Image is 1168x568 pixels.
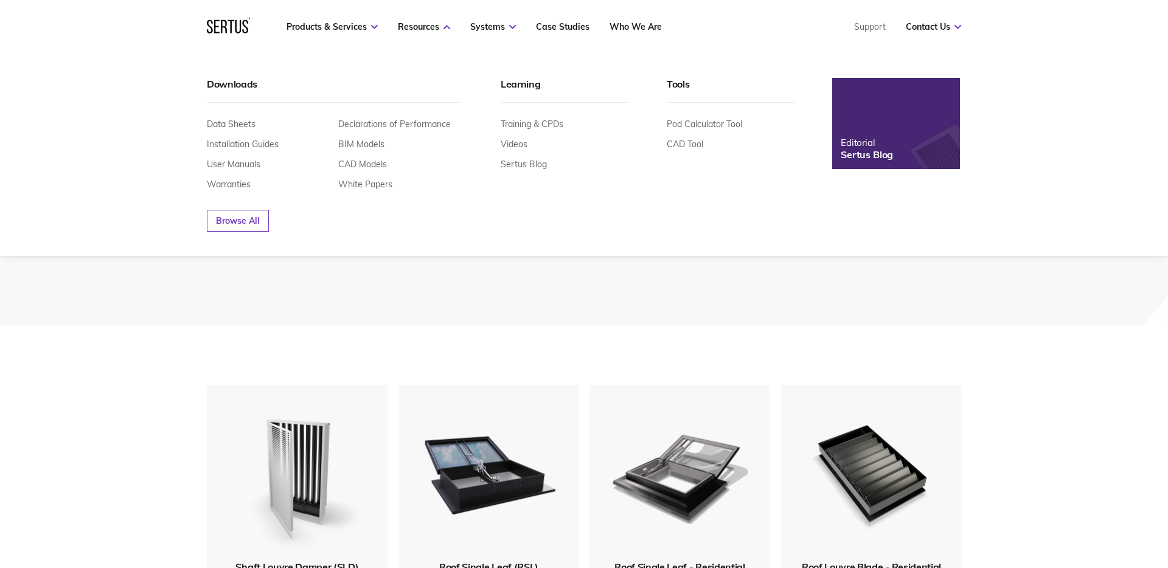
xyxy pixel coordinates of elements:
[338,159,387,170] a: CAD Models
[338,139,384,150] a: BIM Models
[398,21,450,32] a: Resources
[1107,510,1168,568] iframe: Chat Widget
[207,159,260,170] a: User Manuals
[667,139,703,150] a: CAD Tool
[854,21,886,32] a: Support
[501,139,527,150] a: Videos
[207,210,269,232] a: Browse All
[610,21,662,32] a: Who We Are
[841,137,893,148] div: Editorial
[832,78,960,169] a: EditorialSertus Blog
[667,78,794,103] div: Tools
[207,78,461,103] div: Downloads
[501,78,628,103] div: Learning
[536,21,589,32] a: Case Studies
[287,21,378,32] a: Products & Services
[470,21,516,32] a: Systems
[667,119,742,130] a: Pod Calculator Tool
[338,179,392,190] a: White Papers
[906,21,961,32] a: Contact Us
[207,179,251,190] a: Warranties
[841,148,893,161] div: Sertus Blog
[338,119,451,130] a: Declarations of Performance
[207,139,279,150] a: Installation Guides
[207,119,255,130] a: Data Sheets
[501,119,563,130] a: Training & CPDs
[501,159,547,170] a: Sertus Blog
